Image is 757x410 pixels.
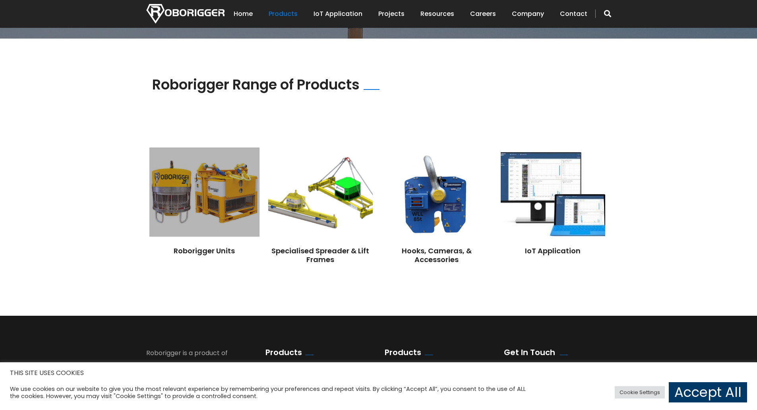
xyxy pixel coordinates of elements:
a: Cookie Settings [615,386,665,398]
a: Company [512,2,544,26]
a: Accept All [669,382,747,402]
a: Roborigger Units [174,246,235,256]
a: IoT Application [314,2,362,26]
a: Contact [560,2,587,26]
a: IoT Application [525,246,581,256]
a: Specialised Spreader & Lift Frames [271,246,369,264]
h2: Products [385,348,421,357]
h2: Get In Touch [504,348,555,357]
a: Projects [378,2,405,26]
a: Hooks, Cameras, & Accessories [402,246,472,264]
h5: THIS SITE USES COOKIES [10,368,747,378]
a: Products [269,2,298,26]
img: Nortech [146,4,225,23]
div: We use cookies on our website to give you the most relevant experience by remembering your prefer... [10,385,526,400]
a: Resources [420,2,454,26]
h2: Roborigger Range of Products [152,76,360,93]
h2: Products [265,348,302,357]
a: Careers [470,2,496,26]
a: Home [234,2,253,26]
